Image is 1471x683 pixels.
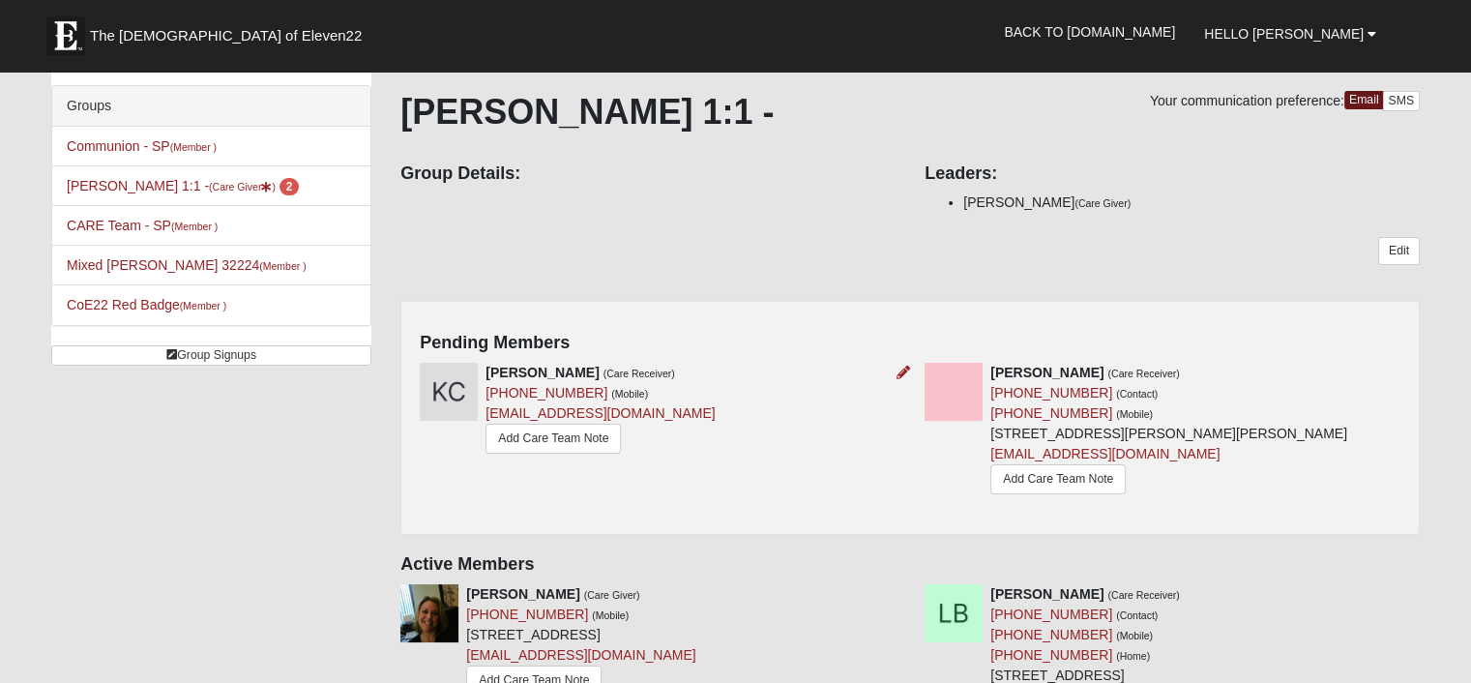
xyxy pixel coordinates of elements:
[67,138,217,154] a: Communion - SP(Member )
[466,607,588,622] a: [PHONE_NUMBER]
[1190,10,1391,58] a: Hello [PERSON_NAME]
[485,405,715,421] a: [EMAIL_ADDRESS][DOMAIN_NAME]
[990,627,1112,642] a: [PHONE_NUMBER]
[990,365,1103,380] strong: [PERSON_NAME]
[180,300,226,312] small: (Member )
[584,589,640,601] small: (Care Giver)
[1116,609,1158,621] small: (Contact)
[485,365,599,380] strong: [PERSON_NAME]
[51,345,371,366] a: Group Signups
[90,26,362,45] span: The [DEMOGRAPHIC_DATA] of Eleven22
[52,86,370,127] div: Groups
[279,178,300,195] span: number of pending members
[1116,630,1153,641] small: (Mobile)
[485,424,621,454] a: Add Care Team Note
[990,647,1112,663] a: [PHONE_NUMBER]
[67,257,307,273] a: Mixed [PERSON_NAME] 32224(Member )
[1150,93,1344,108] span: Your communication preference:
[990,363,1347,502] div: [STREET_ADDRESS][PERSON_NAME][PERSON_NAME]
[1382,91,1420,111] a: SMS
[400,91,1420,133] h1: [PERSON_NAME] 1:1 -
[37,7,424,55] a: The [DEMOGRAPHIC_DATA] of Eleven22
[209,181,276,193] small: (Care Giver )
[420,333,1400,354] h4: Pending Members
[963,193,1420,213] li: [PERSON_NAME]
[990,385,1112,401] a: [PHONE_NUMBER]
[592,609,629,621] small: (Mobile)
[1116,388,1158,400] small: (Contact)
[67,178,299,193] a: [PERSON_NAME] 1:1 -(Care Giver) 2
[400,554,1420,576] h4: Active Members
[925,163,1420,185] h4: Leaders:
[990,464,1126,494] a: Add Care Team Note
[990,607,1112,622] a: [PHONE_NUMBER]
[1378,237,1420,265] a: Edit
[1204,26,1364,42] span: Hello [PERSON_NAME]
[46,16,85,55] img: Eleven22 logo
[171,221,218,232] small: (Member )
[170,141,217,153] small: (Member )
[603,368,675,379] small: (Care Receiver)
[1107,589,1179,601] small: (Care Receiver)
[990,586,1103,602] strong: [PERSON_NAME]
[611,388,648,400] small: (Mobile)
[990,446,1220,461] a: [EMAIL_ADDRESS][DOMAIN_NAME]
[1344,91,1384,109] a: Email
[485,385,607,401] a: [PHONE_NUMBER]
[990,405,1112,421] a: [PHONE_NUMBER]
[400,163,896,185] h4: Group Details:
[67,218,218,233] a: CARE Team - SP(Member )
[1116,408,1153,420] small: (Mobile)
[466,586,579,602] strong: [PERSON_NAME]
[1074,197,1131,209] small: (Care Giver)
[989,8,1190,56] a: Back to [DOMAIN_NAME]
[466,647,695,663] a: [EMAIL_ADDRESS][DOMAIN_NAME]
[67,297,226,312] a: CoE22 Red Badge(Member )
[1107,368,1179,379] small: (Care Receiver)
[259,260,306,272] small: (Member )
